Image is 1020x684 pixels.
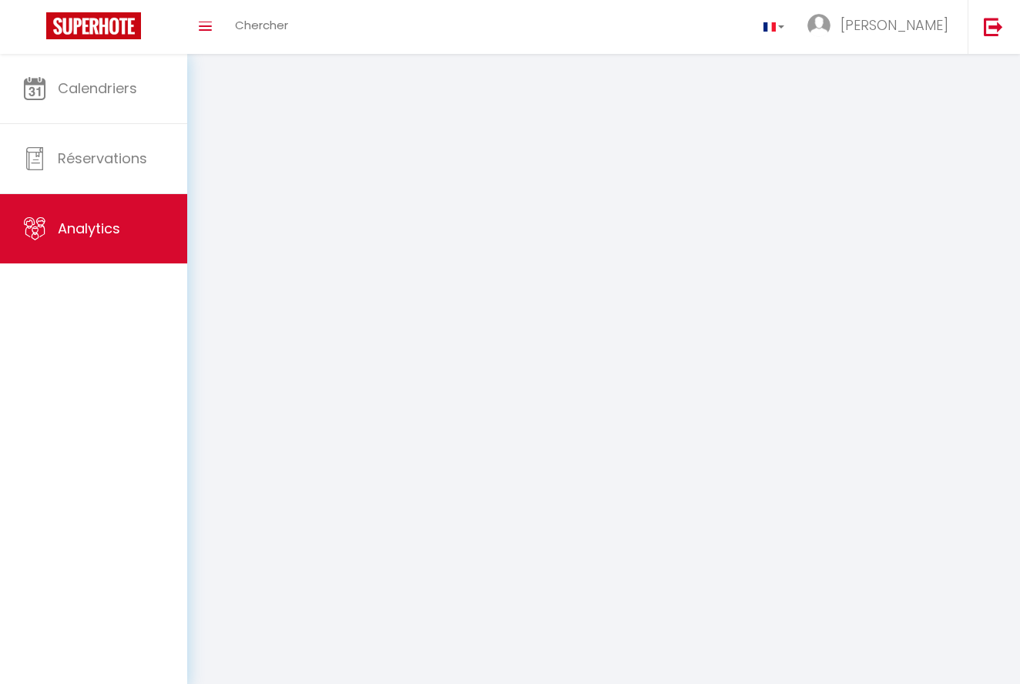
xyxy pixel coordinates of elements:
[807,14,830,37] img: ...
[58,149,147,168] span: Réservations
[58,219,120,238] span: Analytics
[58,79,137,98] span: Calendriers
[235,17,288,33] span: Chercher
[984,17,1003,36] img: logout
[840,15,948,35] span: [PERSON_NAME]
[46,12,141,39] img: Super Booking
